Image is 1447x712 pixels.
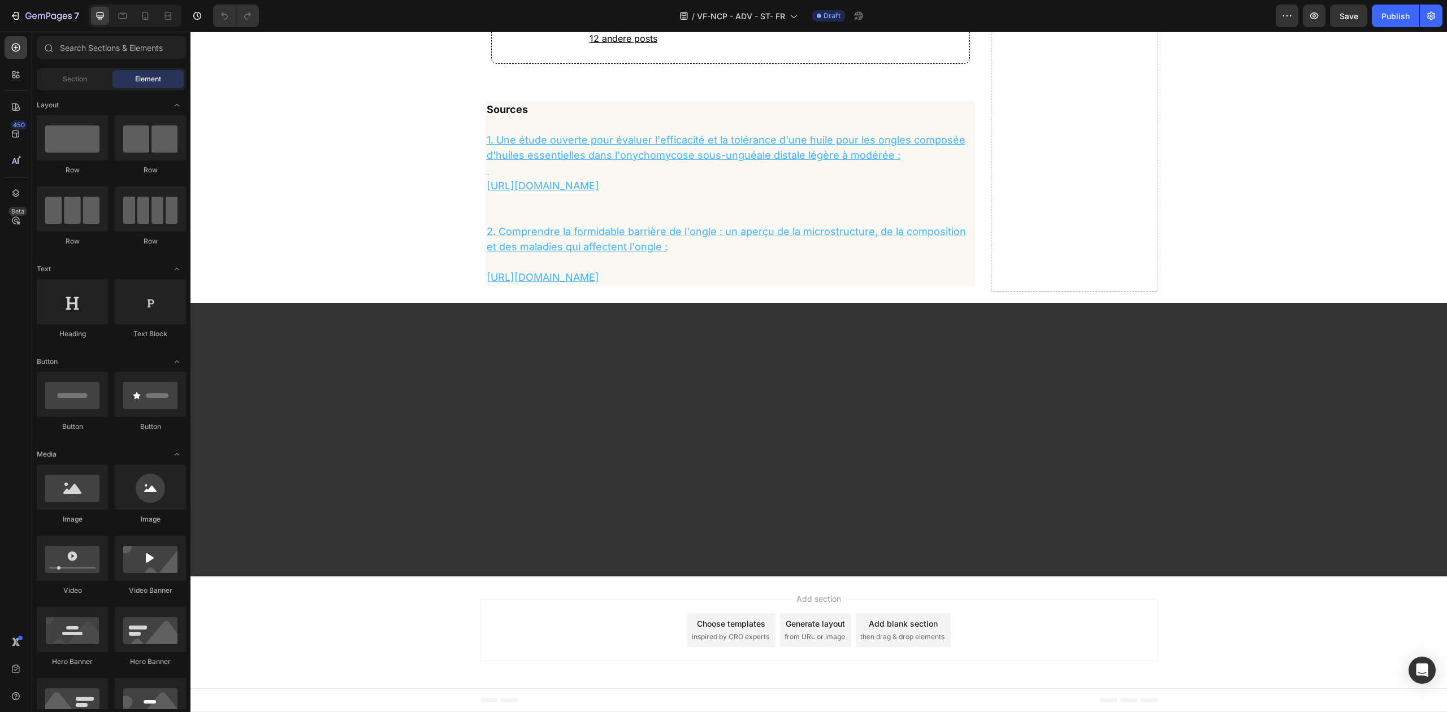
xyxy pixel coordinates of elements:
span: Toggle open [168,445,186,463]
span: Draft [824,11,841,21]
span: Section [63,74,87,84]
div: Undo/Redo [213,5,259,27]
div: Row [115,165,186,175]
span: Save [1340,11,1358,21]
span: Layout [37,100,59,110]
a: [URL][DOMAIN_NAME] [296,240,409,251]
span: inspired by CRO experts [501,600,579,610]
span: Add section [601,561,655,573]
p: 7 [74,9,79,23]
div: Hero Banner [37,657,108,667]
span: Button [37,357,58,367]
span: then drag & drop elements [670,600,754,610]
span: Toggle open [168,96,186,114]
div: Add blank section [678,586,747,598]
span: Toggle open [168,260,186,278]
div: Row [37,236,108,246]
div: Video Banner [115,585,186,596]
a: [URL][DOMAIN_NAME] [296,148,409,160]
span: Element [135,74,161,84]
span: Text [37,264,51,274]
span: Media [37,449,57,459]
div: Open Intercom Messenger [1409,657,1436,684]
div: Heading [37,329,108,339]
button: 7 [5,5,84,27]
span: VF-NCP - ADV - ST- FR [697,10,785,22]
span: Toggle open [168,353,186,371]
div: Row [115,236,186,246]
div: 450 [11,120,27,129]
input: Search Sections & Elements [37,36,186,59]
div: Row [37,165,108,175]
div: Choose templates [506,586,575,598]
a: 1. Une étude ouverte pour évaluer l'efficacité et la tolérance d'une huile pour les ongles compos... [296,102,775,129]
strong: Sources [296,72,337,84]
div: Button [115,422,186,432]
button: Publish [1372,5,1419,27]
div: Text Block [115,329,186,339]
div: Generate layout [595,586,655,598]
div: Beta [8,207,27,216]
div: Image [37,514,108,524]
div: Image [115,514,186,524]
span: / [692,10,695,22]
div: Video [37,585,108,596]
div: Button [37,422,108,432]
div: Publish [1381,10,1410,22]
iframe: Design area [190,32,1447,712]
div: Hero Banner [115,657,186,667]
span: from URL or image [594,600,655,610]
a: 2. Comprendre la formidable barrière de l'ongle : un aperçu de la microstructure, de la compositi... [296,194,776,221]
button: Save [1330,5,1367,27]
